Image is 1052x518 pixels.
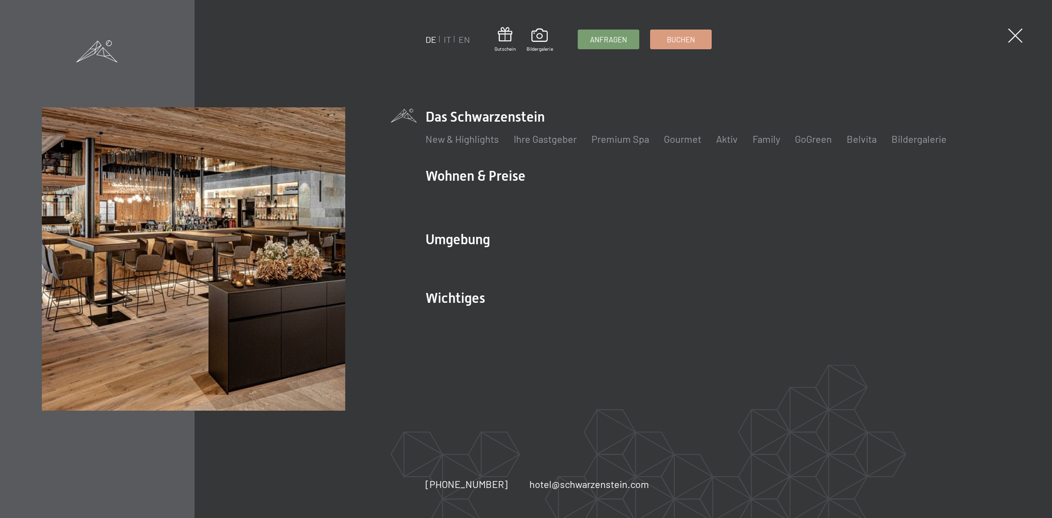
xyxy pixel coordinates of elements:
[529,477,649,491] a: hotel@schwarzenstein.com
[494,45,516,52] span: Gutschein
[847,133,877,145] a: Belvita
[426,133,499,145] a: New & Highlights
[426,34,436,45] a: DE
[753,133,780,145] a: Family
[444,34,451,45] a: IT
[664,133,701,145] a: Gourmet
[891,133,947,145] a: Bildergalerie
[667,34,695,45] span: Buchen
[590,34,627,45] span: Anfragen
[651,30,711,49] a: Buchen
[578,30,639,49] a: Anfragen
[716,133,738,145] a: Aktiv
[459,34,470,45] a: EN
[514,133,577,145] a: Ihre Gastgeber
[426,478,508,490] span: [PHONE_NUMBER]
[795,133,832,145] a: GoGreen
[426,477,508,491] a: [PHONE_NUMBER]
[42,107,345,410] img: Wellnesshotel Südtirol SCHWARZENSTEIN - Wellnessurlaub in den Alpen, Wandern und Wellness
[526,29,553,52] a: Bildergalerie
[592,133,649,145] a: Premium Spa
[494,27,516,52] a: Gutschein
[526,45,553,52] span: Bildergalerie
